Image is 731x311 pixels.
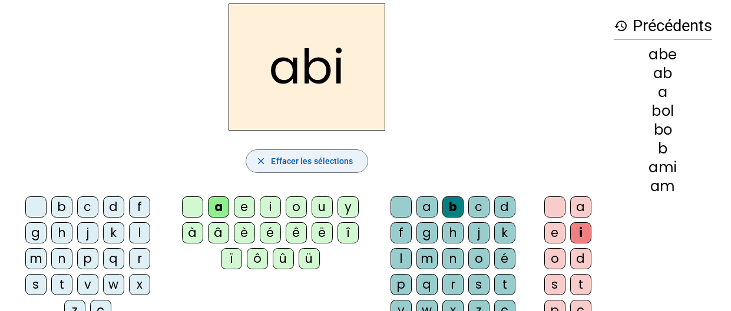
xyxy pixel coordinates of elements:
div: ü [299,248,320,269]
mat-icon: close [256,156,266,166]
div: g [25,222,47,243]
div: abe [614,48,712,62]
div: a [208,196,229,218]
div: s [544,274,565,295]
div: q [103,248,124,269]
div: t [494,274,515,295]
div: t [570,274,591,295]
h3: Précédents [614,13,712,39]
div: m [416,248,438,269]
div: p [391,274,412,295]
div: d [570,248,591,269]
mat-icon: history [614,19,628,33]
div: h [442,222,464,243]
div: â [208,222,229,243]
div: è [234,222,255,243]
div: am [614,179,712,193]
div: d [494,196,515,218]
div: f [129,196,150,218]
div: y [338,196,359,218]
div: û [273,248,294,269]
div: t [51,274,72,295]
div: n [51,248,72,269]
div: j [468,222,489,243]
div: s [468,274,489,295]
div: a [416,196,438,218]
div: x [129,274,150,295]
span: Effacer les sélections [271,154,353,168]
div: l [129,222,150,243]
div: w [103,274,124,295]
div: bol [614,104,712,118]
div: i [570,222,591,243]
div: i [260,196,281,218]
div: k [103,222,124,243]
button: Effacer les sélections [246,149,368,173]
div: ê [286,222,307,243]
div: a [570,196,591,218]
div: ami [614,160,712,175]
h2: abi [229,4,385,131]
div: o [544,248,565,269]
div: î [338,222,359,243]
div: n [442,248,464,269]
div: é [494,248,515,269]
div: d [103,196,124,218]
div: v [77,274,98,295]
div: bo [614,123,712,137]
div: a [614,85,712,99]
div: s [25,274,47,295]
div: q [416,274,438,295]
div: é [260,222,281,243]
div: à [182,222,203,243]
div: ï [221,248,242,269]
div: r [129,248,150,269]
div: k [494,222,515,243]
div: o [286,196,307,218]
div: c [77,196,98,218]
div: u [312,196,333,218]
div: m [25,248,47,269]
div: b [51,196,72,218]
div: f [391,222,412,243]
div: ô [247,248,268,269]
div: e [234,196,255,218]
div: l [391,248,412,269]
div: r [442,274,464,295]
div: j [77,222,98,243]
div: h [51,222,72,243]
div: ab [614,66,712,81]
div: e [544,222,565,243]
div: b [442,196,464,218]
div: b [614,142,712,156]
div: c [468,196,489,218]
div: ë [312,222,333,243]
div: o [468,248,489,269]
div: p [77,248,98,269]
div: g [416,222,438,243]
